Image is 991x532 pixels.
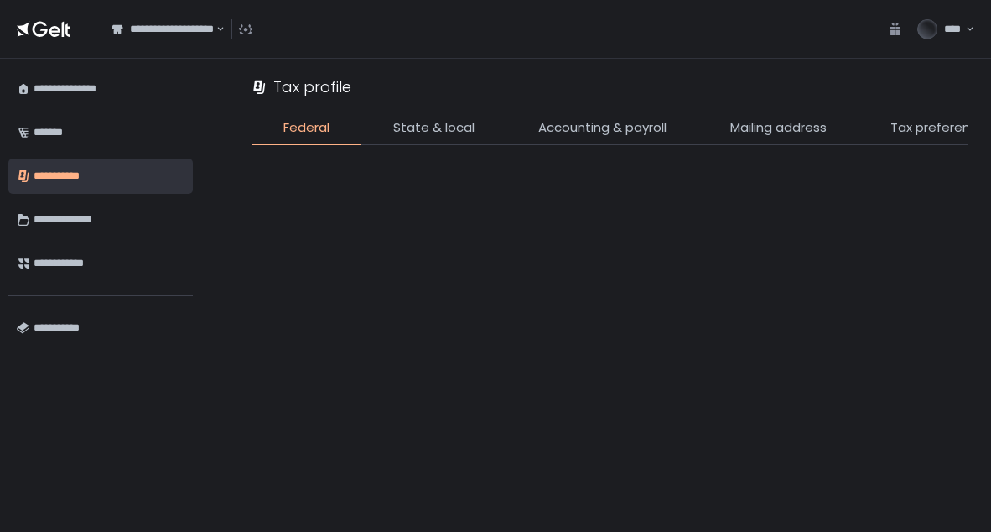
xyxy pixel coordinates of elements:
[283,118,329,138] span: Federal
[101,12,225,47] div: Search for option
[273,76,351,98] h1: Tax profile
[730,118,827,138] span: Mailing address
[538,118,667,138] span: Accounting & payroll
[214,21,215,38] input: Search for option
[393,118,475,138] span: State & local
